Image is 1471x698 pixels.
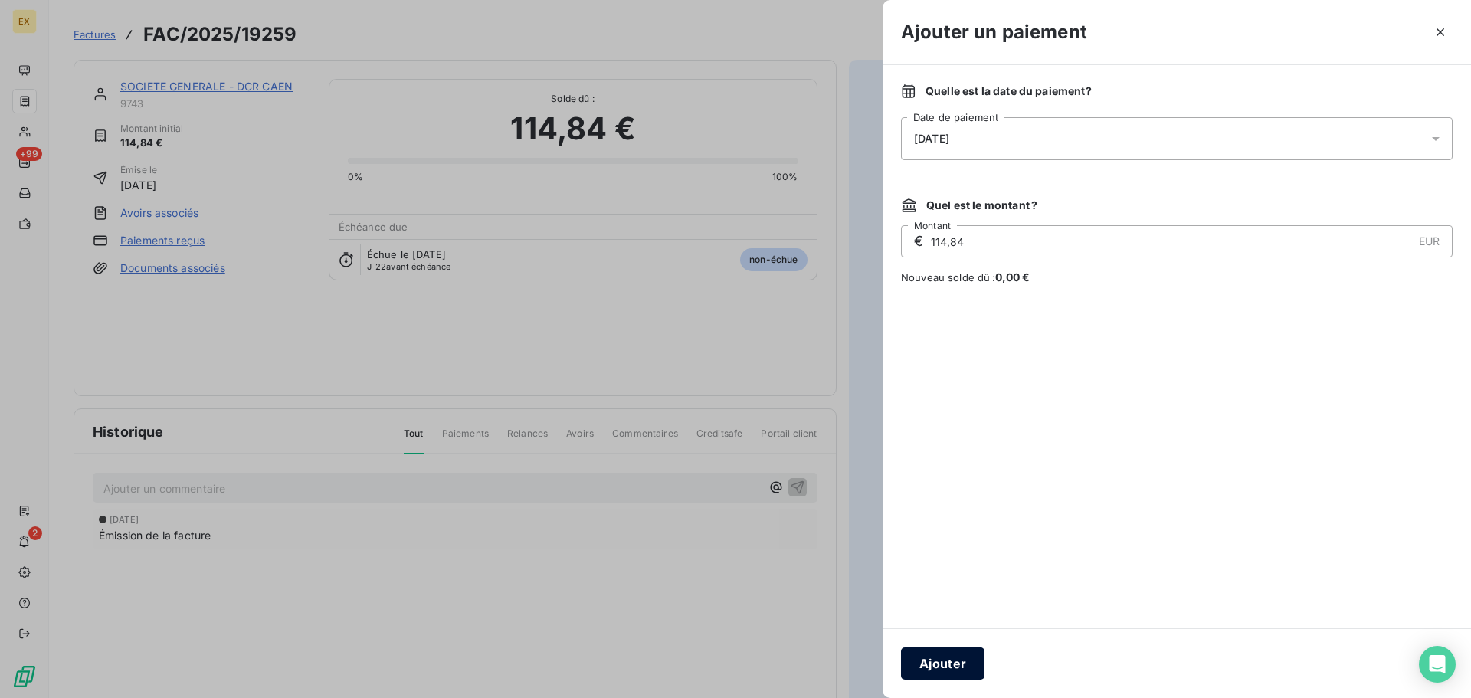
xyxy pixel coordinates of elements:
[901,18,1087,46] h3: Ajouter un paiement
[995,270,1030,283] span: 0,00 €
[901,647,984,680] button: Ajouter
[926,198,1037,213] span: Quel est le montant ?
[914,133,949,145] span: [DATE]
[901,270,1453,285] span: Nouveau solde dû :
[1419,646,1456,683] div: Open Intercom Messenger
[926,84,1092,99] span: Quelle est la date du paiement ?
